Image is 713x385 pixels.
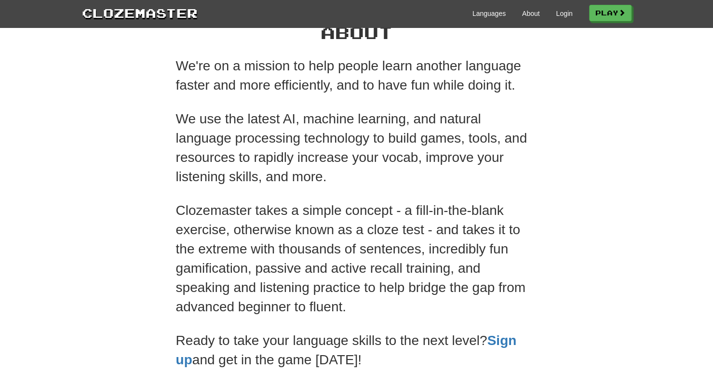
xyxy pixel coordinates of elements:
[472,9,506,18] a: Languages
[556,9,572,18] a: Login
[176,201,538,317] p: Clozemaster takes a simple concept - a fill-in-the-blank exercise, otherwise known as a cloze tes...
[82,4,198,22] a: Clozemaster
[589,5,632,21] a: Play
[176,331,538,370] p: Ready to take your language skills to the next level? and get in the game [DATE]!
[176,333,517,367] a: Sign up
[176,23,538,42] h1: About
[176,56,538,95] p: We're on a mission to help people learn another language faster and more efficiently, and to have...
[522,9,540,18] a: About
[176,109,538,186] p: We use the latest AI, machine learning, and natural language processing technology to build games...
